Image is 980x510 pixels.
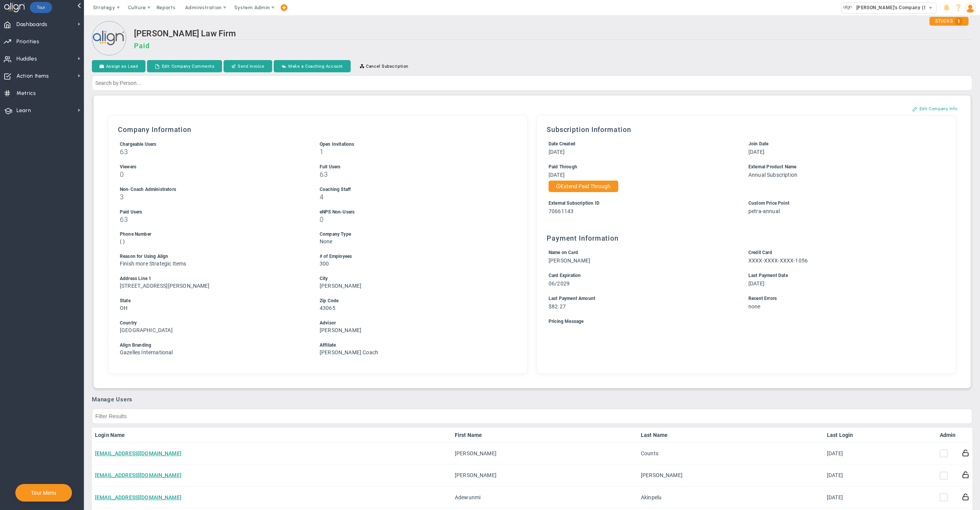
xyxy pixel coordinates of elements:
div: Address Line 1 [120,275,305,282]
span: Annual Subscription [748,172,797,178]
span: eNPS Non-Users [320,209,354,215]
span: Full Users [320,164,341,169]
span: [PERSON_NAME] Coach [320,349,378,355]
button: Assign as Lead [92,60,145,72]
span: [DATE] [549,149,565,155]
div: Recent Errors [748,295,934,302]
span: Non-Coach Administrators [120,187,176,192]
label: Includes Users + Open Invitations, excludes Coaching Staff [120,141,157,147]
div: Zip Code [320,297,505,305]
div: Company Type [320,231,505,238]
div: Name on Card [549,249,734,256]
span: Priorities [16,34,39,50]
a: Admin [940,432,956,438]
span: Paid Users [120,209,142,215]
div: Custom Price Point [748,200,934,207]
button: Tour Menu [29,489,59,496]
h3: 1 [320,148,505,155]
span: OH [120,305,127,311]
img: 33318.Company.photo [843,3,853,12]
span: [PERSON_NAME]'s Company (Sandbox) [853,3,945,13]
a: [EMAIL_ADDRESS][DOMAIN_NAME] [95,450,181,456]
button: Reset Password [962,493,969,501]
span: Strategy [93,5,115,10]
div: Advisor [320,319,505,327]
span: petra-annual [748,208,780,214]
span: Metrics [16,85,36,101]
h3: 63 [120,216,305,223]
span: [DATE] [549,172,565,178]
span: [STREET_ADDRESS][PERSON_NAME] [120,283,210,289]
div: STUCKS [929,17,969,26]
span: Finish more Strategic Items [120,261,186,267]
button: Reset Password [962,471,969,479]
td: [DATE] [824,464,866,486]
div: Date Created [549,140,734,148]
button: Make a Coaching Account [274,60,351,72]
span: [DATE] [748,149,764,155]
div: Affiliate [320,342,505,349]
span: None [320,238,333,244]
span: [PERSON_NAME] [320,283,361,289]
span: 1 [955,18,963,25]
div: # of Employees [320,253,505,260]
td: Akinpelu [638,487,824,508]
span: Dashboards [16,16,47,33]
div: Pricing Message [549,318,934,325]
span: Open Invitations [320,142,354,147]
h3: 0 [120,171,305,178]
input: Search by Person... [92,75,972,91]
span: select [925,3,936,13]
td: [PERSON_NAME] [452,443,638,464]
img: 48978.Person.photo [965,3,975,13]
td: [PERSON_NAME] [638,464,824,486]
div: External Product Name [748,163,934,171]
h2: [PERSON_NAME] Law Firm [134,29,972,40]
span: $82.27 [549,303,566,310]
button: Extend Paid Through [549,181,618,192]
span: ( [120,238,122,244]
h3: 4 [320,193,505,200]
span: none [748,303,761,310]
span: [PERSON_NAME] [320,327,361,333]
span: Administration [185,5,221,10]
h3: Manage Users [92,396,972,403]
span: Action Items [16,68,49,84]
a: [EMAIL_ADDRESS][DOMAIN_NAME] [95,472,181,478]
div: Credit Card [748,249,934,256]
td: [DATE] [824,443,866,464]
button: Reset Password [962,449,969,457]
td: [DATE] [824,487,866,508]
a: Last Name [641,432,821,438]
span: ) [123,238,125,244]
td: Adewunmi [452,487,638,508]
span: 43065 [320,305,335,311]
div: Country [120,319,305,327]
h3: Payment Information [547,234,946,242]
button: Send Invoice [224,60,272,72]
div: Card Expiration [549,272,734,279]
span: [PERSON_NAME] [549,257,590,264]
img: Loading... [92,21,126,55]
h3: 0 [320,216,505,223]
div: Last Payment Date [748,272,934,279]
span: XXXX-XXXX-XXXX-1056 [748,257,808,264]
h3: 3 [120,193,305,200]
span: [DATE] [748,280,764,287]
button: Cancel Subscription [352,60,416,72]
div: Reason for Using Align [120,253,305,260]
span: System Admin [234,5,270,10]
a: First Name [455,432,635,438]
span: 300 [320,261,329,267]
div: Join Date [748,140,934,148]
span: Huddles [16,51,37,67]
div: Phone Number [120,231,305,238]
h3: Company Information [118,125,518,134]
div: Last Payment Amount [549,295,734,302]
a: [EMAIL_ADDRESS][DOMAIN_NAME] [95,494,181,500]
h3: 63 [320,171,505,178]
input: Filter Results [92,409,972,424]
span: 70661143 [549,208,573,214]
button: Edit Company Info [905,103,965,115]
span: Culture [128,5,146,10]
